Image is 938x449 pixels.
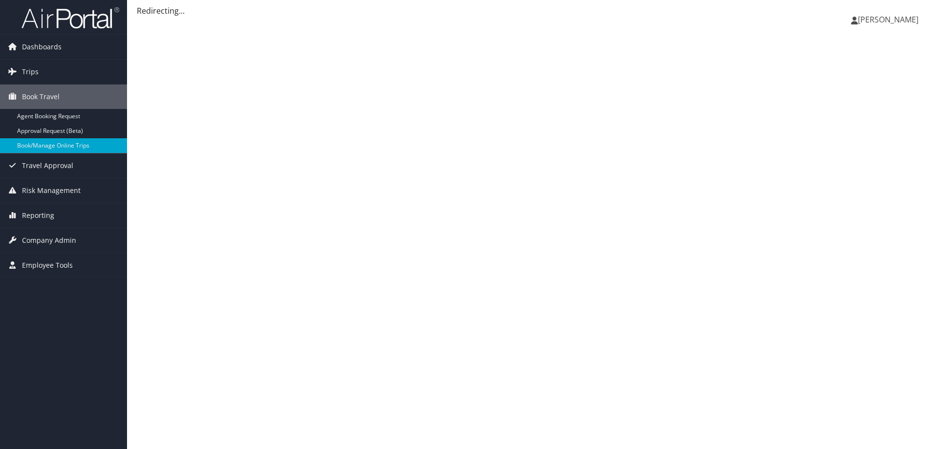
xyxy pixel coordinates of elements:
[22,228,76,253] span: Company Admin
[22,203,54,228] span: Reporting
[22,85,60,109] span: Book Travel
[858,14,918,25] span: [PERSON_NAME]
[22,153,73,178] span: Travel Approval
[22,35,62,59] span: Dashboards
[22,178,81,203] span: Risk Management
[21,6,119,29] img: airportal-logo.png
[22,253,73,278] span: Employee Tools
[137,5,928,17] div: Redirecting...
[851,5,928,34] a: [PERSON_NAME]
[22,60,39,84] span: Trips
